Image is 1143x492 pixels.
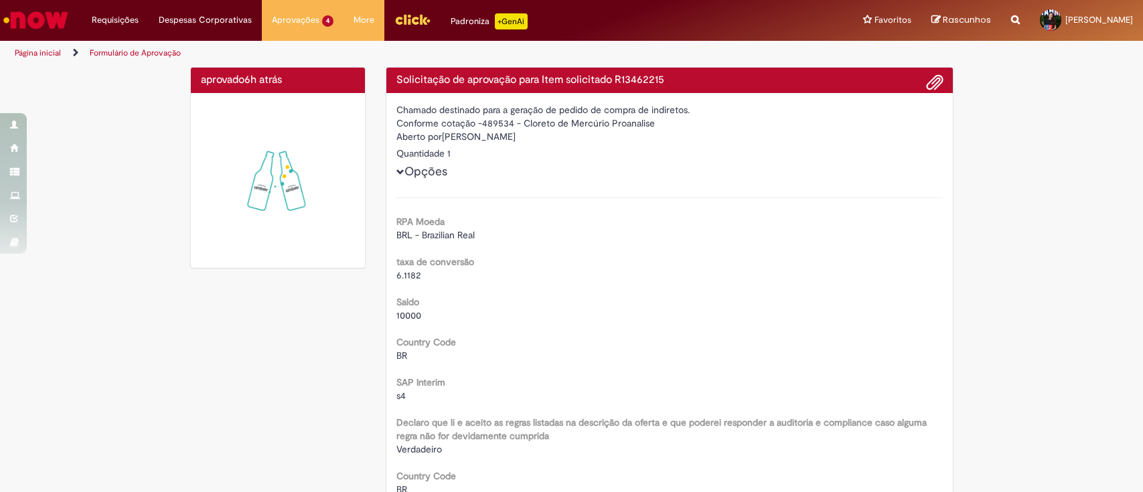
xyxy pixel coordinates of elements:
[354,13,374,27] span: More
[92,13,139,27] span: Requisições
[396,296,419,308] b: Saldo
[1065,14,1133,25] span: [PERSON_NAME]
[90,48,181,58] a: Formulário de Aprovação
[396,216,445,228] b: RPA Moeda
[396,309,421,321] span: 10000
[396,229,475,241] span: BRL - Brazilian Real
[272,13,319,27] span: Aprovações
[396,116,943,130] div: Conforme cotação -489534 - Cloreto de Mercúrio Proanalise
[396,443,442,455] span: Verdadeiro
[1,7,70,33] img: ServiceNow
[201,103,356,258] img: sucesso_1.gif
[244,73,282,86] span: 6h atrás
[396,147,943,160] div: Quantidade 1
[396,74,943,86] h4: Solicitação de aprovação para Item solicitado R13462215
[394,9,431,29] img: click_logo_yellow_360x200.png
[159,13,252,27] span: Despesas Corporativas
[495,13,528,29] p: +GenAi
[396,376,445,388] b: SAP Interim
[201,74,356,86] h4: aprovado
[396,470,456,482] b: Country Code
[396,390,406,402] span: s4
[451,13,528,29] div: Padroniza
[396,130,442,143] label: Aberto por
[396,256,474,268] b: taxa de conversão
[10,41,752,66] ul: Trilhas de página
[322,15,333,27] span: 4
[15,48,61,58] a: Página inicial
[874,13,911,27] span: Favoritos
[396,130,943,147] div: [PERSON_NAME]
[943,13,991,26] span: Rascunhos
[931,14,991,27] a: Rascunhos
[396,416,927,442] b: Declaro que li e aceito as regras listadas na descrição da oferta e que poderei responder a audit...
[396,336,456,348] b: Country Code
[396,349,407,361] span: BR
[396,269,421,281] span: 6.1182
[396,103,943,116] div: Chamado destinado para a geração de pedido de compra de indiretos.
